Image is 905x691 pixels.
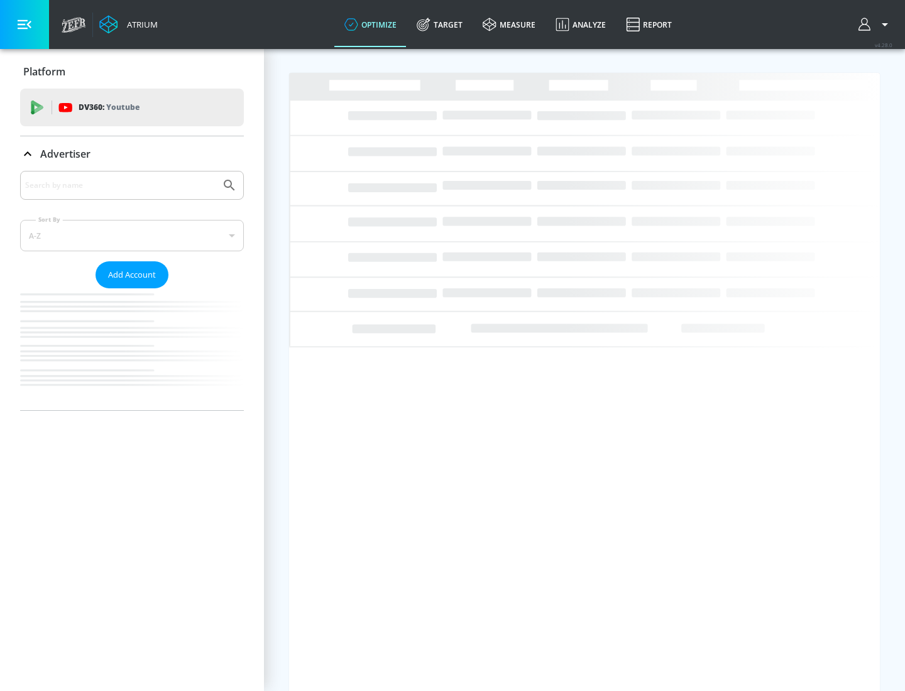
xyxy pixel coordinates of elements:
[20,136,244,171] div: Advertiser
[106,101,140,114] p: Youtube
[99,15,158,34] a: Atrium
[407,2,473,47] a: Target
[20,220,244,251] div: A-Z
[20,54,244,89] div: Platform
[122,19,158,30] div: Atrium
[40,147,90,161] p: Advertiser
[23,65,65,79] p: Platform
[875,41,892,48] span: v 4.28.0
[20,89,244,126] div: DV360: Youtube
[20,171,244,410] div: Advertiser
[79,101,140,114] p: DV360:
[108,268,156,282] span: Add Account
[20,288,244,410] nav: list of Advertiser
[25,177,216,193] input: Search by name
[473,2,546,47] a: measure
[334,2,407,47] a: optimize
[36,215,63,224] label: Sort By
[96,261,168,288] button: Add Account
[616,2,682,47] a: Report
[546,2,616,47] a: Analyze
